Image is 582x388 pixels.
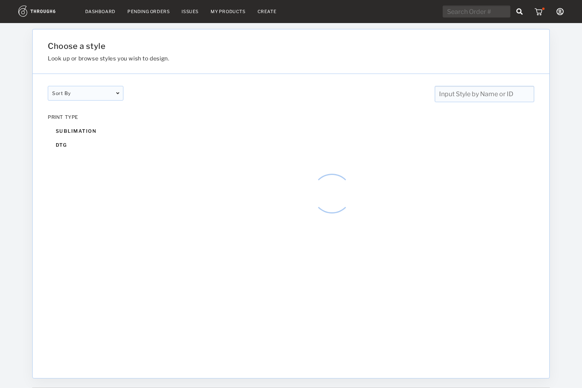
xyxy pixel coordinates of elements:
input: Input Style by Name or ID [435,86,534,102]
a: Issues [182,9,199,14]
a: Create [258,9,277,14]
a: My Products [211,9,246,14]
div: dtg [48,138,123,152]
a: Dashboard [85,9,115,14]
input: Search Order # [443,6,510,17]
h1: Choose a style [48,41,452,51]
img: logo.1c10ca64.svg [18,6,73,17]
div: Sort By [48,86,123,101]
div: sublimation [48,124,123,138]
h3: Look up or browse styles you wish to design. [48,55,452,62]
a: Pending Orders [127,9,170,14]
div: PRINT TYPE [48,114,123,120]
img: icon_cart_red_dot.b92b630d.svg [535,8,545,16]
